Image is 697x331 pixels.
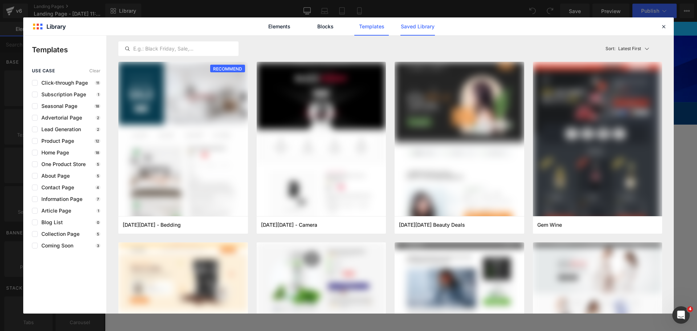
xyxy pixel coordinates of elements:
[38,115,82,121] span: Advertorial Page
[308,17,343,36] a: Blocks
[95,232,101,236] p: 5
[179,81,239,102] a: EXPERT ADVICE
[482,28,498,38] img: United States of America
[261,222,317,228] span: Black Friday - Camera
[503,28,518,39] a: Canada
[95,185,101,190] p: 4
[38,138,74,144] span: Product Page
[38,243,73,249] span: Coming Soon
[251,4,264,10] strong: FREE
[136,26,417,59] p: All You Need To Succeed In Graffiti Removal & Surface Protection
[78,81,123,102] a: PRODUCTS
[95,116,101,120] p: 2
[38,103,77,109] span: Seasonal Page
[367,81,408,102] a: ABOUT US
[95,162,101,166] p: 5
[38,208,71,214] span: Article Page
[123,222,181,228] span: Cyber Monday - Bedding
[94,150,101,155] p: 18
[90,266,502,271] p: or Drag & Drop elements from left sidebar
[312,81,361,102] a: RESOURCES
[603,41,663,56] button: Latest FirstSort:Latest First
[395,62,524,236] img: bb39deda-7990-40f7-8e83-51ac06fbe917.png
[95,81,101,85] p: 11
[95,174,101,178] p: 5
[498,84,514,100] a: Cart
[32,68,55,73] span: use case
[606,46,615,51] span: Sort:
[503,28,518,38] img: Canada
[38,196,82,202] span: Information Page
[38,231,80,237] span: Collection Page
[38,173,70,179] span: About Page
[266,4,292,10] a: Safewipes
[78,88,117,97] span: PRODUCTS
[537,222,562,228] span: Gem Wine
[38,80,88,86] span: Click-through Page
[38,150,69,156] span: Home Page
[533,62,663,236] img: 415fe324-69a9-4270-94dc-8478512c9daa.png
[96,92,101,97] p: 1
[94,104,101,108] p: 18
[466,84,482,100] a: Log in
[367,88,403,97] span: ABOUT US
[38,92,86,97] span: Subscription Page
[687,306,693,312] span: 4
[78,24,129,71] img: World's Best Graffiti Removal Products
[32,44,106,55] p: Templates
[210,65,245,73] span: RECOMMEND
[38,126,81,132] span: Lead Generation
[354,17,389,36] a: Templates
[119,44,238,53] input: E.g.: Black Friday, Sale,...
[95,220,101,225] p: 0
[482,84,498,100] a: Search
[96,209,101,213] p: 1
[399,222,465,228] span: Black Friday Beauty Deals
[38,185,74,190] span: Contact Page
[245,88,301,97] span: DEMO GALLERY
[245,81,306,102] a: DEMO GALLERY
[400,17,435,36] a: Saved Library
[89,68,101,73] span: Clear
[264,245,329,260] a: Explore Template
[179,88,234,97] span: EXPERT ADVICE
[262,17,297,36] a: Elements
[95,243,101,248] p: 3
[90,157,502,165] p: Start building your page
[95,197,101,201] p: 7
[128,88,173,97] span: HOW TO BUY
[482,28,498,39] a: United States of America
[312,88,355,97] span: RESOURCES
[618,45,641,52] p: Latest First
[38,161,86,167] span: One Product Store
[95,127,101,132] p: 2
[38,219,63,225] span: Blog List
[94,139,101,143] p: 12
[672,306,690,324] iframe: Intercom live chat
[128,81,173,102] a: HOW TO BUY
